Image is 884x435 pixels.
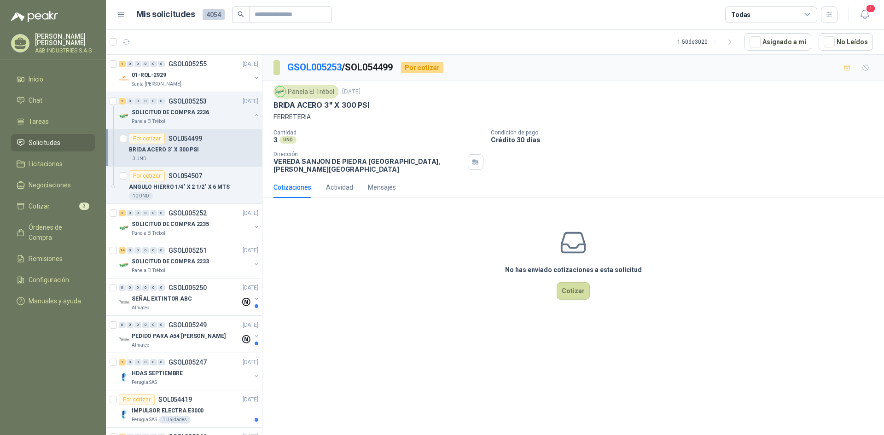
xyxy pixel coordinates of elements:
p: GSOL005252 [169,210,207,216]
div: 14 [119,247,126,254]
p: GSOL005249 [169,322,207,328]
div: 0 [127,247,134,254]
a: Por cotizarSOL054507ANGULO HIERRO 1/4" X 2 1/2" X 6 MTS10 UND [106,167,262,204]
p: GSOL005251 [169,247,207,254]
div: 0 [150,322,157,328]
div: 0 [158,322,165,328]
span: Chat [29,95,42,105]
div: 0 [134,61,141,67]
div: 0 [150,61,157,67]
div: 2 [119,210,126,216]
div: 0 [119,322,126,328]
div: Por cotizar [129,170,165,181]
p: [DATE] [243,284,258,292]
div: 0 [142,322,149,328]
p: Almatec [132,304,149,312]
div: 0 [150,247,157,254]
p: [DATE] [243,209,258,218]
a: Tareas [11,113,95,130]
p: Crédito 30 días [491,136,880,144]
span: Manuales y ayuda [29,296,81,306]
img: Company Logo [119,334,130,345]
a: Inicio [11,70,95,88]
p: [DATE] [243,97,258,106]
button: Cotizar [557,282,590,300]
p: SOLICITUD DE COMPRA 2236 [132,108,209,117]
div: 0 [142,359,149,365]
p: [DATE] [243,60,258,69]
h1: Mis solicitudes [136,8,195,21]
div: 0 [142,247,149,254]
p: SOL054499 [169,135,202,142]
p: Cantidad [273,129,483,136]
div: 0 [134,98,141,104]
p: SOLICITUD DE COMPRA 2233 [132,257,209,266]
div: 0 [134,210,141,216]
a: Remisiones [11,250,95,267]
img: Company Logo [119,73,130,84]
a: 1 0 0 0 0 0 GSOL005247[DATE] Company LogoHDAS SEPTIEMBREPerugia SAS [119,357,260,386]
p: GSOL005250 [169,284,207,291]
div: Por cotizar [401,62,443,73]
p: GSOL005253 [169,98,207,104]
p: A&B INDUSTRIES S.A.S [35,48,95,53]
a: Órdenes de Compra [11,219,95,246]
span: Órdenes de Compra [29,222,86,243]
p: Perugia SAS [132,416,157,423]
div: 0 [134,359,141,365]
div: 10 UND [129,192,153,200]
div: 0 [150,359,157,365]
p: Panela El Trébol [132,230,165,237]
img: Company Logo [119,260,130,271]
p: Almatec [132,342,149,349]
div: 2 [119,98,126,104]
div: 0 [150,284,157,291]
span: Solicitudes [29,138,60,148]
a: GSOL005253 [287,62,342,73]
div: 0 [158,61,165,67]
div: 1 [119,359,126,365]
h3: No has enviado cotizaciones a esta solicitud [505,265,642,275]
p: SOLICITUD DE COMPRA 2235 [132,220,209,229]
a: Chat [11,92,95,109]
button: Asignado a mi [744,33,811,51]
span: Tareas [29,116,49,127]
p: VEREDA SANJON DE PIEDRA [GEOGRAPHIC_DATA] , [PERSON_NAME][GEOGRAPHIC_DATA] [273,157,464,173]
div: 0 [127,210,134,216]
span: Inicio [29,74,43,84]
p: / SOL054499 [287,60,394,75]
div: 0 [134,247,141,254]
p: IMPULSOR ELECTRA E3000 [132,406,204,415]
span: Configuración [29,275,69,285]
p: Panela El Trébol [132,118,165,125]
div: 1 - 50 de 3020 [677,35,737,49]
a: 14 0 0 0 0 0 GSOL005251[DATE] Company LogoSOLICITUD DE COMPRA 2233Panela El Trébol [119,245,260,274]
p: FERRETERIA [273,112,873,122]
span: 4054 [203,9,225,20]
div: 0 [150,210,157,216]
p: Dirección [273,151,464,157]
img: Company Logo [119,222,130,233]
div: 0 [142,210,149,216]
p: 3 [273,136,278,144]
div: Todas [731,10,750,20]
a: Por cotizarSOL054419[DATE] Company LogoIMPULSOR ELECTRA E3000Perugia SAS1 Unidades [106,390,262,428]
p: BRIDA ACERO 3" X 300 PSI [129,145,199,154]
a: 2 0 0 0 0 0 GSOL005252[DATE] Company LogoSOLICITUD DE COMPRA 2235Panela El Trébol [119,208,260,237]
button: No Leídos [819,33,873,51]
a: Licitaciones [11,155,95,173]
a: 0 0 0 0 0 0 GSOL005249[DATE] Company LogoPEDIDO PARA A54 [PERSON_NAME]Almatec [119,319,260,349]
img: Company Logo [119,371,130,383]
img: Logo peakr [11,11,58,22]
span: 3 [79,203,89,210]
p: [DATE] [243,321,258,330]
div: 0 [127,61,134,67]
div: 1 Unidades [159,416,191,423]
p: [PERSON_NAME] [PERSON_NAME] [35,33,95,46]
div: 1 [119,61,126,67]
p: [DATE] [243,395,258,404]
p: 01-RQL-2929 [132,71,166,80]
div: Panela El Trébol [273,85,338,99]
div: Actividad [326,182,353,192]
p: PEDIDO PARA A54 [PERSON_NAME] [132,332,226,341]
